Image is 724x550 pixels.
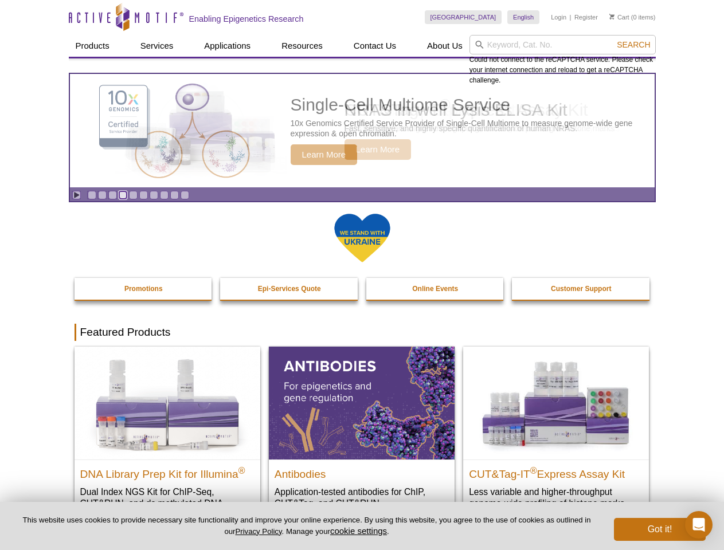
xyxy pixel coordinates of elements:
a: Go to slide 7 [150,191,158,199]
a: Resources [275,35,330,57]
a: [GEOGRAPHIC_DATA] [425,10,502,24]
a: Promotions [75,278,213,300]
a: English [507,10,539,24]
li: | [570,10,572,24]
li: (0 items) [609,10,656,24]
span: Learn More [291,144,358,165]
img: CUT&Tag-IT® Express Assay Kit [463,347,649,459]
a: About Us [420,35,469,57]
input: Keyword, Cat. No. [469,35,656,54]
a: All Antibodies Antibodies Application-tested antibodies for ChIP, CUT&Tag, and CUT&RUN. [269,347,455,520]
h2: CUT&Tag-IT Express Assay Kit [469,463,643,480]
p: Less variable and higher-throughput genome-wide profiling of histone marks​. [469,486,643,509]
img: Single-Cell Multiome Service [88,78,260,183]
h2: Antibodies [275,463,449,480]
button: Search [613,40,653,50]
a: Customer Support [512,278,651,300]
a: Products [69,35,116,57]
sup: ® [238,465,245,475]
span: Search [617,40,650,49]
a: Toggle autoplay [72,191,81,199]
img: DNA Library Prep Kit for Illumina [75,347,260,459]
a: Register [574,13,598,21]
p: Dual Index NGS Kit for ChIP-Seq, CUT&RUN, and ds methylated DNA assays. [80,486,255,521]
a: Go to slide 9 [170,191,179,199]
a: Go to slide 6 [139,191,148,199]
h2: Single-Cell Multiome Service [291,96,649,113]
strong: Epi-Services Quote [258,285,321,293]
img: Your Cart [609,14,615,19]
a: Online Events [366,278,505,300]
a: Go to slide 5 [129,191,138,199]
article: Single-Cell Multiome Service [70,74,655,187]
a: Go to slide 4 [119,191,127,199]
strong: Online Events [412,285,458,293]
p: 10x Genomics Certified Service Provider of Single-Cell Multiome to measure genome-wide gene expre... [291,118,649,139]
a: Login [551,13,566,21]
h2: DNA Library Prep Kit for Illumina [80,463,255,480]
div: Open Intercom Messenger [685,511,713,539]
div: Could not connect to the reCAPTCHA service. Please check your internet connection and reload to g... [469,35,656,85]
h2: Featured Products [75,324,650,341]
h2: Enabling Epigenetics Research [189,14,304,24]
a: DNA Library Prep Kit for Illumina DNA Library Prep Kit for Illumina® Dual Index NGS Kit for ChIP-... [75,347,260,532]
button: cookie settings [330,526,387,536]
a: Go to slide 10 [181,191,189,199]
a: Epi-Services Quote [220,278,359,300]
a: Go to slide 1 [88,191,96,199]
a: Single-Cell Multiome Service Single-Cell Multiome Service 10x Genomics Certified Service Provider... [70,74,655,187]
img: We Stand With Ukraine [334,213,391,264]
a: Contact Us [347,35,403,57]
p: Application-tested antibodies for ChIP, CUT&Tag, and CUT&RUN. [275,486,449,509]
a: Cart [609,13,629,21]
strong: Customer Support [551,285,611,293]
a: Go to slide 2 [98,191,107,199]
button: Got it! [614,518,706,541]
a: Privacy Policy [235,527,281,536]
p: This website uses cookies to provide necessary site functionality and improve your online experie... [18,515,595,537]
sup: ® [530,465,537,475]
a: Applications [197,35,257,57]
img: All Antibodies [269,347,455,459]
a: Go to slide 3 [108,191,117,199]
strong: Promotions [124,285,163,293]
a: Go to slide 8 [160,191,169,199]
a: Services [134,35,181,57]
a: CUT&Tag-IT® Express Assay Kit CUT&Tag-IT®Express Assay Kit Less variable and higher-throughput ge... [463,347,649,520]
